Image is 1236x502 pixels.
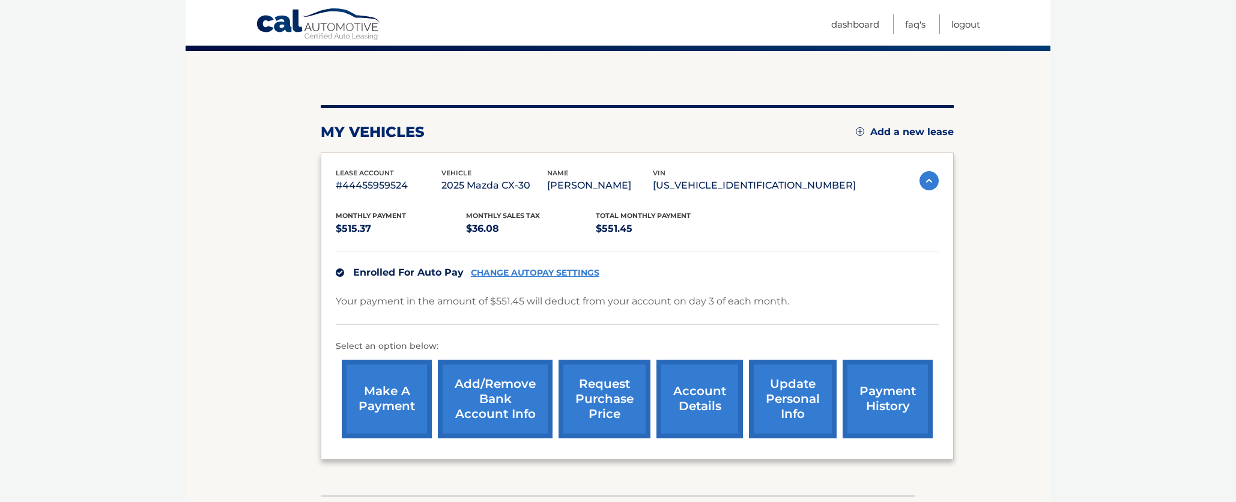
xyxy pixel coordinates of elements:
span: vehicle [441,169,471,177]
a: CHANGE AUTOPAY SETTINGS [471,268,599,278]
a: Dashboard [831,14,879,34]
a: update personal info [749,360,837,438]
a: payment history [843,360,933,438]
a: Add a new lease [856,126,954,138]
p: #44455959524 [336,177,441,194]
span: Monthly sales Tax [466,211,540,220]
p: [PERSON_NAME] [547,177,653,194]
img: check.svg [336,268,344,277]
span: vin [653,169,665,177]
span: name [547,169,568,177]
span: Monthly Payment [336,211,406,220]
h2: my vehicles [321,123,425,141]
img: add.svg [856,127,864,136]
a: account details [656,360,743,438]
p: $551.45 [596,220,726,237]
a: request purchase price [559,360,650,438]
a: Cal Automotive [256,8,382,43]
p: [US_VEHICLE_IDENTIFICATION_NUMBER] [653,177,856,194]
a: make a payment [342,360,432,438]
p: 2025 Mazda CX-30 [441,177,547,194]
a: FAQ's [905,14,925,34]
p: Select an option below: [336,339,939,354]
p: $36.08 [466,220,596,237]
span: Enrolled For Auto Pay [353,267,464,278]
img: accordion-active.svg [919,171,939,190]
span: lease account [336,169,394,177]
p: $515.37 [336,220,466,237]
p: Your payment in the amount of $551.45 will deduct from your account on day 3 of each month. [336,293,789,310]
span: Total Monthly Payment [596,211,691,220]
a: Add/Remove bank account info [438,360,553,438]
a: Logout [951,14,980,34]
